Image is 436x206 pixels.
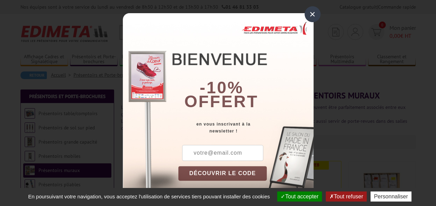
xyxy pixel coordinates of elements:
[326,191,366,201] button: Tout refuser
[184,92,258,111] font: offert
[182,145,263,161] input: votre@email.com
[25,194,273,199] span: En poursuivant votre navigation, vous acceptez l'utilisation de services tiers pouvant installer ...
[178,166,267,181] button: DÉCOUVRIR LE CODE
[277,191,322,201] button: Tout accepter
[178,121,314,135] div: en vous inscrivant à la newsletter !
[370,191,411,201] button: Personnaliser (fenêtre modale)
[200,78,243,97] b: -10%
[305,6,320,22] div: ×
